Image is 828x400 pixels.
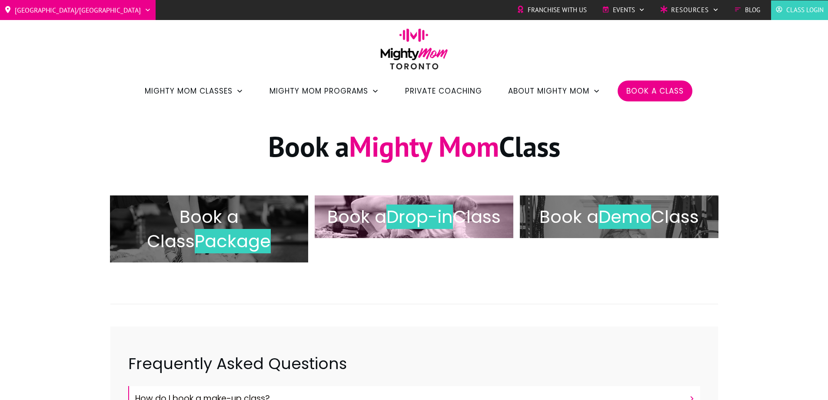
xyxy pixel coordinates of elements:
[349,128,499,165] span: Mighty Mom
[195,229,271,253] span: Package
[128,353,700,385] h2: Frequently Asked Questions
[528,3,587,17] span: Franchise with Us
[671,3,709,17] span: Resources
[110,128,718,175] h1: Book a Class
[269,84,379,98] a: Mighty Mom Programs
[405,84,482,98] a: Private Coaching
[786,3,824,17] span: Class Login
[775,3,824,17] a: Class Login
[4,3,151,17] a: [GEOGRAPHIC_DATA]/[GEOGRAPHIC_DATA]
[660,3,719,17] a: Resources
[147,205,239,253] span: Book a Class
[613,3,635,17] span: Events
[626,84,684,98] a: Book a Class
[269,84,368,98] span: Mighty Mom Programs
[376,28,452,76] img: mightymom-logo-toronto
[508,84,600,98] a: About Mighty Mom
[651,205,699,229] span: Class
[145,84,243,98] a: Mighty Mom Classes
[539,205,599,229] span: Book a
[508,84,589,98] span: About Mighty Mom
[517,3,587,17] a: Franchise with Us
[15,3,141,17] span: [GEOGRAPHIC_DATA]/[GEOGRAPHIC_DATA]
[324,205,504,229] h2: Book a Class
[145,84,233,98] span: Mighty Mom Classes
[386,205,453,229] span: Drop-in
[745,3,760,17] span: Blog
[599,205,651,229] span: Demo
[602,3,645,17] a: Events
[734,3,760,17] a: Blog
